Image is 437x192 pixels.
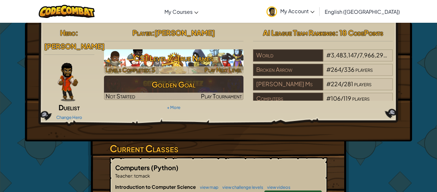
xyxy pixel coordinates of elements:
a: view map [197,185,219,190]
span: / [357,51,360,59]
span: [PERSON_NAME] [155,28,215,37]
span: Computers [115,163,151,171]
span: : 18 CodePoints [336,28,383,37]
h3: Current Classes [110,141,327,156]
span: # [326,80,331,88]
span: / [341,66,344,73]
span: tcmack [133,173,150,179]
span: AI League Team Rankings [263,28,336,37]
a: Play Next Level [104,49,244,74]
span: Play Tournament [201,92,242,100]
a: Broken Arrow#264/336players [253,70,393,77]
a: World#3,483,147/7,966,292players [253,55,393,63]
span: (Python) [151,163,179,171]
div: World [253,49,323,62]
span: Player [132,28,152,37]
span: 3,483,147 [331,51,357,59]
div: Broken Arrow [253,64,323,76]
span: : [75,28,78,37]
span: 119 [343,95,351,102]
span: Play Next Level [204,66,242,73]
span: / [341,80,344,88]
span: players [388,51,405,59]
div: [PERSON_NAME] Ms [253,78,323,90]
img: CS1 Level 7: True Names [104,49,244,74]
span: [PERSON_NAME] [44,42,105,51]
span: players [354,80,371,88]
span: 281 [344,80,353,88]
span: # [326,95,331,102]
span: English ([GEOGRAPHIC_DATA]) [325,8,400,15]
span: My Courses [164,8,193,15]
a: English ([GEOGRAPHIC_DATA]) [322,3,403,20]
span: : [132,173,133,179]
h3: Golden Goal [104,77,244,92]
span: Teacher [115,173,132,179]
span: Hero [60,28,75,37]
div: Computers [253,93,323,105]
span: 7,966,292 [360,51,387,59]
span: / [341,95,343,102]
img: CodeCombat logo [39,5,95,18]
h3: CS1 Level 7: True Names [104,51,244,65]
span: # [326,66,331,73]
img: avatar [266,6,277,17]
span: players [355,66,373,73]
a: My Courses [161,3,202,20]
span: Levels Completed: 5 [106,66,155,73]
span: 264 [331,66,341,73]
a: My Account [263,1,318,21]
a: Change Hero [56,115,82,120]
a: view challenge levels [219,185,263,190]
span: Introduction to Computer Science [115,184,197,190]
a: Golden GoalNot StartedPlay Tournament [104,76,244,100]
span: # [326,51,331,59]
img: duelist-pose.png [58,63,78,101]
a: + More [167,105,180,110]
a: view videos [264,185,290,190]
span: My Account [280,8,314,14]
span: Not Started [106,92,135,100]
span: 336 [344,66,354,73]
a: Computers#106/119players [253,99,393,106]
span: 106 [331,95,341,102]
a: [PERSON_NAME] Ms#224/281players [253,84,393,92]
span: Duelist [59,103,80,112]
span: players [352,95,369,102]
span: 224 [331,80,341,88]
img: Golden Goal [104,76,244,100]
span: : [152,28,155,37]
